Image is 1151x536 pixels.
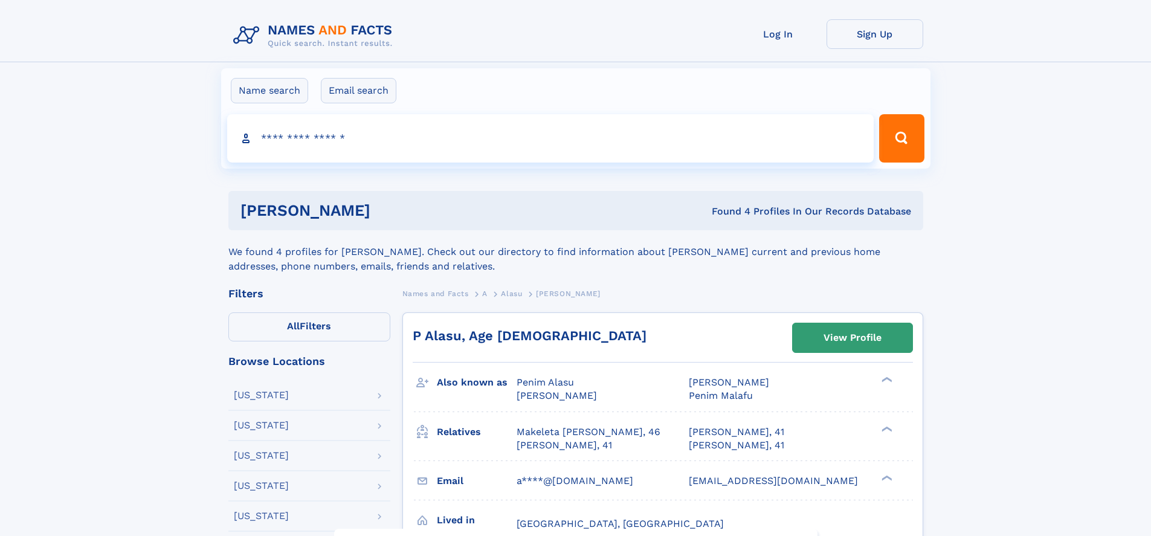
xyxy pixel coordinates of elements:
[879,425,893,433] div: ❯
[501,289,522,298] span: Alasu
[517,390,597,401] span: [PERSON_NAME]
[879,114,924,163] button: Search Button
[517,425,660,439] a: Makeleta [PERSON_NAME], 46
[437,372,517,393] h3: Also known as
[689,376,769,388] span: [PERSON_NAME]
[402,286,469,301] a: Names and Facts
[234,511,289,521] div: [US_STATE]
[437,422,517,442] h3: Relatives
[793,323,912,352] a: View Profile
[234,451,289,460] div: [US_STATE]
[879,376,893,384] div: ❯
[730,19,827,49] a: Log In
[228,312,390,341] label: Filters
[228,288,390,299] div: Filters
[536,289,601,298] span: [PERSON_NAME]
[228,230,923,274] div: We found 4 profiles for [PERSON_NAME]. Check out our directory to find information about [PERSON_...
[824,324,882,352] div: View Profile
[517,518,724,529] span: [GEOGRAPHIC_DATA], [GEOGRAPHIC_DATA]
[437,510,517,531] h3: Lived in
[287,320,300,332] span: All
[240,203,541,218] h1: [PERSON_NAME]
[689,390,753,401] span: Penim Malafu
[437,471,517,491] h3: Email
[689,475,858,486] span: [EMAIL_ADDRESS][DOMAIN_NAME]
[321,78,396,103] label: Email search
[517,439,612,452] a: [PERSON_NAME], 41
[234,390,289,400] div: [US_STATE]
[689,425,784,439] a: [PERSON_NAME], 41
[501,286,522,301] a: Alasu
[227,114,874,163] input: search input
[482,289,488,298] span: A
[482,286,488,301] a: A
[234,481,289,491] div: [US_STATE]
[413,328,646,343] a: P Alasu, Age [DEMOGRAPHIC_DATA]
[231,78,308,103] label: Name search
[228,356,390,367] div: Browse Locations
[234,421,289,430] div: [US_STATE]
[517,376,574,388] span: Penim Alasu
[689,439,784,452] a: [PERSON_NAME], 41
[228,19,402,52] img: Logo Names and Facts
[879,474,893,482] div: ❯
[827,19,923,49] a: Sign Up
[541,205,911,218] div: Found 4 Profiles In Our Records Database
